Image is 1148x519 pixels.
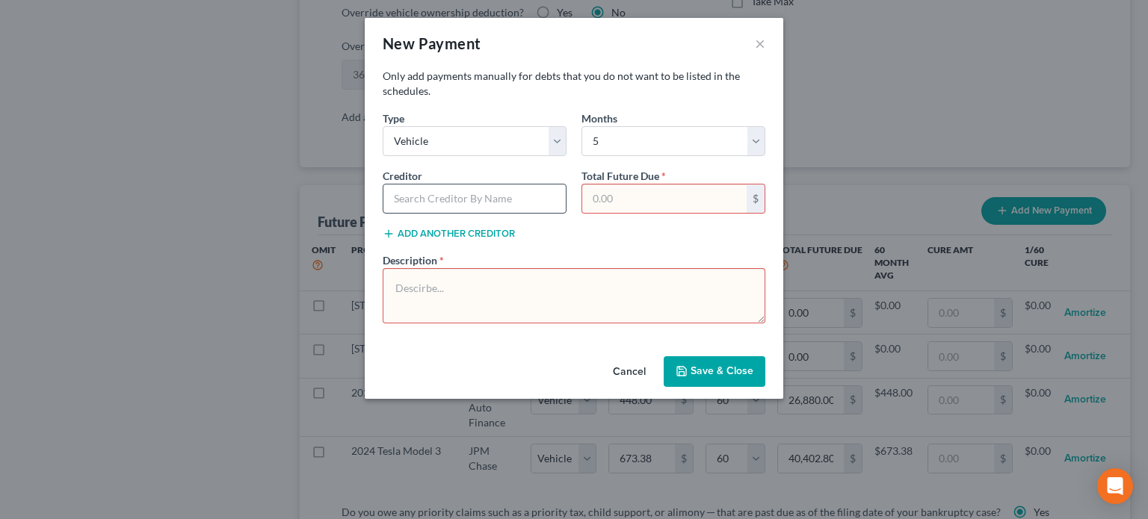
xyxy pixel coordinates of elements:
div: New Payment [383,33,481,54]
input: 0.00 [582,184,747,213]
span: Description [383,254,437,267]
div: Open Intercom Messenger [1097,468,1133,504]
span: Total Future Due [581,170,659,182]
span: Type [383,112,404,125]
label: Creditor [383,168,422,184]
p: Only add payments manually for debts that you do not want to be listed in the schedules. [383,69,765,99]
span: Months [581,112,617,125]
button: Add another creditor [383,228,515,240]
button: Cancel [601,358,658,388]
button: × [755,34,765,52]
div: $ [747,184,765,213]
button: Save & Close [664,356,765,388]
input: Search Creditor By Name [383,184,567,214]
